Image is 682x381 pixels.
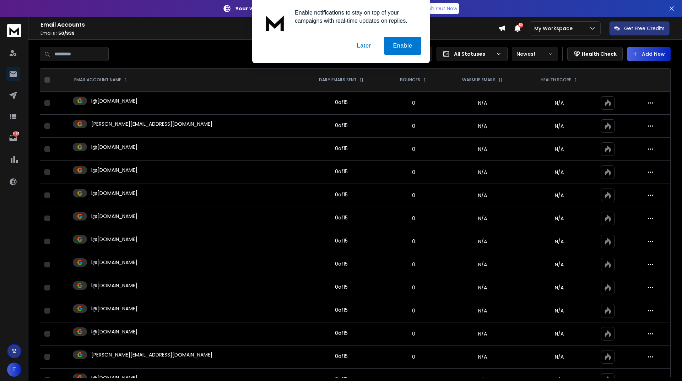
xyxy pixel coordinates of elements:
div: 0 of 15 [335,306,348,314]
div: EMAIL ACCOUNT NAME [74,77,128,83]
p: N/A [526,261,592,268]
p: 0 [388,192,439,199]
div: Enable notifications to stay on top of your campaigns with real-time updates on replies. [289,9,421,25]
div: 0 of 15 [335,122,348,129]
p: 0 [388,215,439,222]
img: notification icon [261,9,289,37]
td: N/A [443,115,522,138]
div: 0 of 15 [335,330,348,337]
td: N/A [443,345,522,369]
td: N/A [443,322,522,345]
div: 0 of 15 [335,283,348,290]
p: N/A [526,307,592,314]
p: N/A [526,123,592,130]
p: l@[DOMAIN_NAME] [91,259,137,266]
div: 0 of 15 [335,99,348,106]
p: N/A [526,215,592,222]
td: N/A [443,184,522,207]
p: l@[DOMAIN_NAME] [91,97,137,104]
p: N/A [526,353,592,360]
div: 0 of 15 [335,353,348,360]
p: 0 [388,169,439,176]
button: T [7,363,21,377]
p: 0 [388,307,439,314]
td: N/A [443,161,522,184]
div: 0 of 15 [335,191,348,198]
p: DAILY EMAILS SENT [319,77,357,83]
p: N/A [526,238,592,245]
div: 0 of 15 [335,214,348,221]
p: l@[DOMAIN_NAME] [91,236,137,243]
a: 1464 [6,131,20,145]
button: Enable [384,37,421,55]
p: 1464 [13,131,19,137]
div: 0 of 15 [335,260,348,267]
p: N/A [526,146,592,153]
p: l@[DOMAIN_NAME] [91,167,137,174]
p: l@[DOMAIN_NAME] [91,213,137,220]
p: [PERSON_NAME][EMAIL_ADDRESS][DOMAIN_NAME] [91,351,212,358]
p: 0 [388,99,439,107]
td: N/A [443,92,522,115]
p: l@[DOMAIN_NAME] [91,190,137,197]
p: N/A [526,99,592,107]
p: l@[DOMAIN_NAME] [91,143,137,151]
td: N/A [443,276,522,299]
p: N/A [526,330,592,337]
p: [PERSON_NAME][EMAIL_ADDRESS][DOMAIN_NAME] [91,120,212,127]
td: N/A [443,138,522,161]
p: l@[DOMAIN_NAME] [91,282,137,289]
td: N/A [443,299,522,322]
p: N/A [526,284,592,291]
td: N/A [443,253,522,276]
p: 0 [388,123,439,130]
p: 0 [388,146,439,153]
p: N/A [526,192,592,199]
p: l@[DOMAIN_NAME] [91,328,137,335]
p: HEALTH SCORE [541,77,571,83]
p: 0 [388,261,439,268]
td: N/A [443,207,522,230]
p: BOUNCES [400,77,420,83]
td: N/A [443,230,522,253]
p: N/A [526,169,592,176]
div: 0 of 15 [335,168,348,175]
button: Later [348,37,380,55]
div: 0 of 15 [335,237,348,244]
p: 0 [388,238,439,245]
p: WARMUP EMAILS [462,77,496,83]
p: l@[DOMAIN_NAME] [91,305,137,312]
p: 0 [388,353,439,360]
p: 0 [388,284,439,291]
div: 0 of 15 [335,145,348,152]
p: 0 [388,330,439,337]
